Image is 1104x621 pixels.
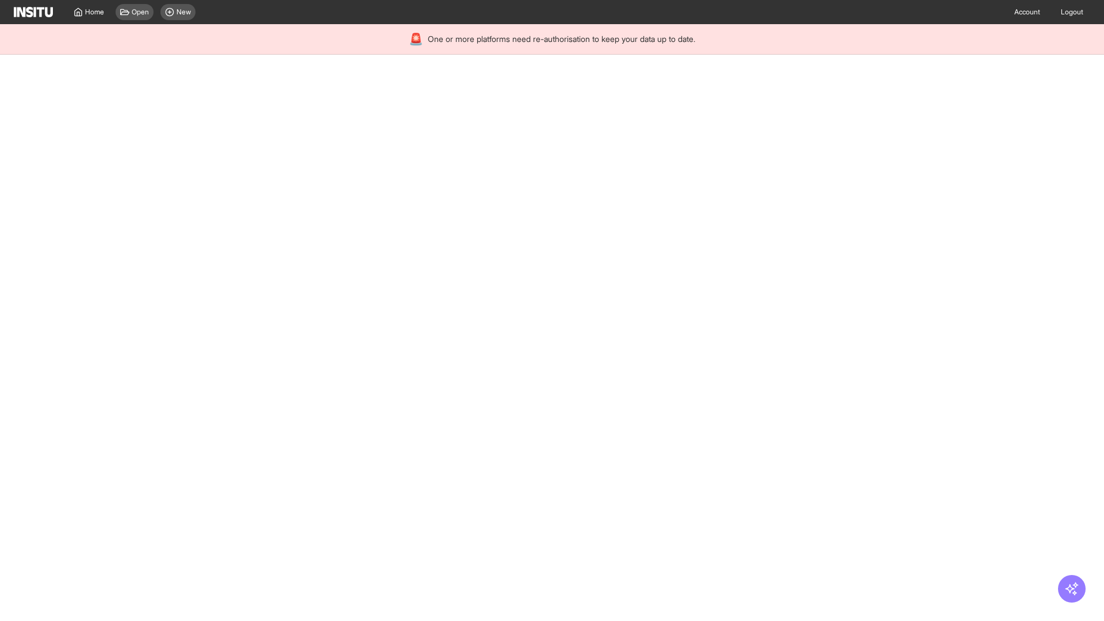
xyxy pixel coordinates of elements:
[85,7,104,17] span: Home
[428,33,695,45] span: One or more platforms need re-authorisation to keep your data up to date.
[409,31,423,47] div: 🚨
[177,7,191,17] span: New
[132,7,149,17] span: Open
[14,7,53,17] img: Logo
